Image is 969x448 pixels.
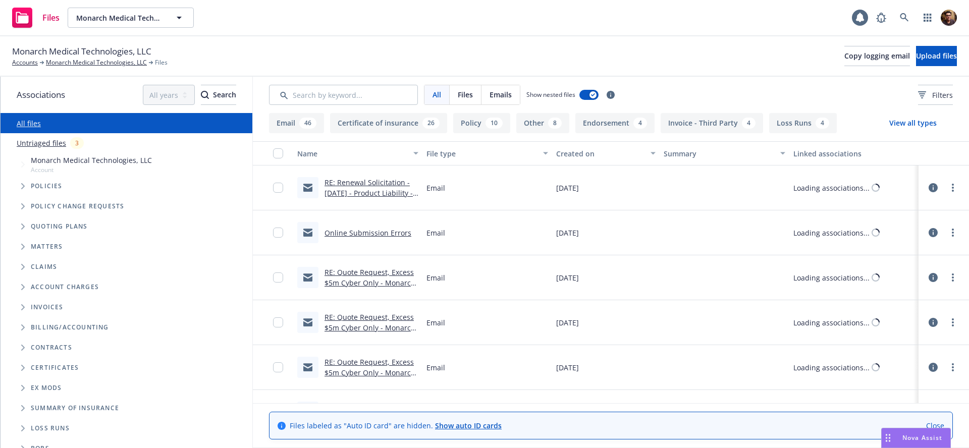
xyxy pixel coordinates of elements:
span: Certificates [31,365,79,371]
div: Loading associations... [793,228,870,238]
a: RE: Quote Request, Excess $5m Cyber Only - Monarch Medical Technologies [325,267,415,298]
div: 8 [548,118,562,129]
a: RE: Quote Request, Excess $5m Cyber Only - Monarch Medical Technologies [325,312,415,343]
div: Linked associations [793,148,914,159]
button: Endorsement [575,113,655,133]
span: Filters [932,90,953,100]
a: All files [17,119,41,128]
button: Summary [660,141,789,165]
div: 4 [633,118,647,129]
a: Untriaged files [17,138,66,148]
span: Ex Mods [31,385,62,391]
div: 10 [486,118,503,129]
div: Search [201,85,236,104]
a: RE: Quote Request, Excess $5m Cyber Only - Monarch Medical Technologies [325,357,415,388]
span: [DATE] [556,317,579,328]
a: more [947,316,959,328]
div: Loading associations... [793,183,870,193]
span: Summary of insurance [31,405,119,411]
span: Claims [31,264,57,270]
svg: Search [201,91,209,99]
button: Policy [453,113,510,133]
a: more [947,227,959,239]
a: Accounts [12,58,38,67]
span: Email [426,317,445,328]
button: Created on [552,141,660,165]
span: Loss Runs [31,425,70,431]
img: photo [941,10,957,26]
a: Online Submission Errors [325,228,411,238]
input: Select all [273,148,283,158]
button: File type [422,141,552,165]
span: Contracts [31,345,72,351]
a: more [947,271,959,284]
input: Toggle Row Selected [273,272,283,283]
span: [DATE] [556,228,579,238]
a: Files [8,4,64,32]
span: [DATE] [556,272,579,283]
a: more [947,361,959,373]
input: Toggle Row Selected [273,228,283,238]
button: Monarch Medical Technologies, LLC [68,8,194,28]
span: Files [155,58,168,67]
button: Invoice - Third Party [661,113,763,133]
span: Copy logging email [844,51,910,61]
span: Files labeled as "Auto ID card" are hidden. [290,420,502,431]
button: Email [269,113,324,133]
span: Email [426,272,445,283]
button: SearchSearch [201,85,236,105]
div: Created on [556,148,645,159]
input: Toggle Row Selected [273,362,283,372]
span: Invoices [31,304,64,310]
a: RE: Renewal Solicitation - [DATE] - Product Liability - Monarch Medical Technologies, LLC - Newfr... [325,178,413,230]
span: Show nested files [526,90,575,99]
button: Name [293,141,422,165]
span: Files [42,14,60,22]
button: Other [516,113,569,133]
a: more [947,182,959,194]
div: Summary [664,148,774,159]
span: Files [458,89,473,100]
input: Toggle Row Selected [273,183,283,193]
span: Quoting plans [31,223,88,230]
span: All [433,89,441,100]
span: Account [31,165,152,174]
span: [DATE] [556,183,579,193]
a: Switch app [918,8,938,28]
a: RE: Quote Request, Excess $5m Cyber Only - Monarch Medical Technologies [325,402,415,433]
button: Upload files [916,46,957,66]
button: Certificate of insurance [330,113,447,133]
span: [DATE] [556,362,579,373]
a: Report a Bug [871,8,891,28]
span: Matters [31,244,63,250]
button: Nova Assist [881,428,951,448]
span: Billing/Accounting [31,324,109,330]
div: 3 [70,137,84,149]
div: Tree Example [1,153,252,317]
button: View all types [873,113,953,133]
div: 46 [299,118,316,129]
span: Filters [918,90,953,100]
div: 26 [422,118,440,129]
input: Search by keyword... [269,85,418,105]
span: Monarch Medical Technologies, LLC [31,155,152,165]
span: Policy change requests [31,203,124,209]
a: Show auto ID cards [435,421,502,430]
div: Loading associations... [793,272,870,283]
button: Loss Runs [769,113,837,133]
div: Name [297,148,407,159]
span: Associations [17,88,65,101]
a: Search [894,8,914,28]
span: Policies [31,183,63,189]
input: Toggle Row Selected [273,317,283,327]
div: 4 [742,118,756,129]
div: Drag to move [882,428,894,447]
span: Nova Assist [902,433,942,442]
span: Email [426,362,445,373]
div: Loading associations... [793,317,870,328]
span: Email [426,183,445,193]
span: Upload files [916,51,957,61]
span: Account charges [31,284,99,290]
button: Linked associations [789,141,919,165]
span: Monarch Medical Technologies, LLC [12,45,151,58]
